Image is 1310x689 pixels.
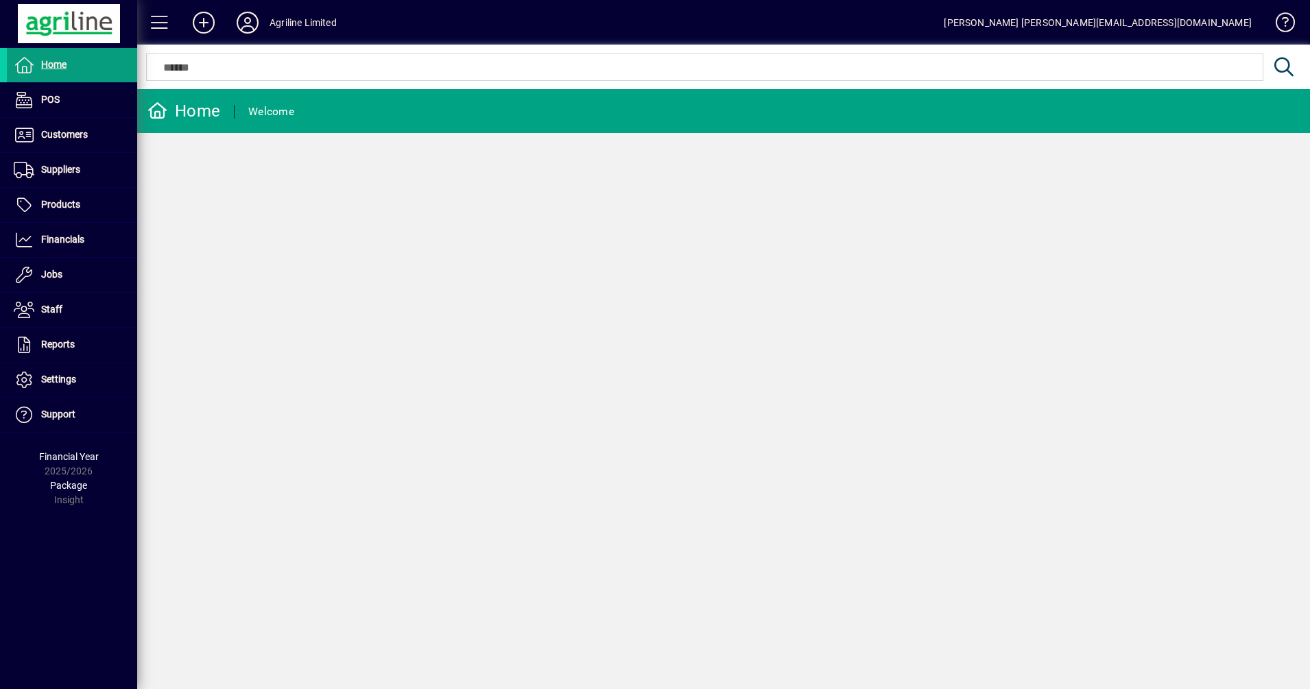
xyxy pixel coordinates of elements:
[41,339,75,350] span: Reports
[7,223,137,257] a: Financials
[270,12,337,34] div: Agriline Limited
[41,409,75,420] span: Support
[7,188,137,222] a: Products
[944,12,1252,34] div: [PERSON_NAME] [PERSON_NAME][EMAIL_ADDRESS][DOMAIN_NAME]
[41,94,60,105] span: POS
[7,83,137,117] a: POS
[39,451,99,462] span: Financial Year
[41,304,62,315] span: Staff
[182,10,226,35] button: Add
[41,164,80,175] span: Suppliers
[7,153,137,187] a: Suppliers
[7,328,137,362] a: Reports
[41,269,62,280] span: Jobs
[41,374,76,385] span: Settings
[50,480,87,491] span: Package
[248,101,294,123] div: Welcome
[226,10,270,35] button: Profile
[41,234,84,245] span: Financials
[7,398,137,432] a: Support
[147,100,220,122] div: Home
[7,363,137,397] a: Settings
[7,293,137,327] a: Staff
[41,59,67,70] span: Home
[7,258,137,292] a: Jobs
[41,199,80,210] span: Products
[7,118,137,152] a: Customers
[41,129,88,140] span: Customers
[1265,3,1293,47] a: Knowledge Base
